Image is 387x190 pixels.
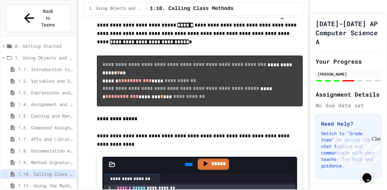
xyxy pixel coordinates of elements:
div: [PERSON_NAME] [318,71,379,77]
span: 1.10. Calling Class Methods [150,5,234,13]
span: 1.8. Documentation with Comments and Preconditions [18,147,74,154]
span: 1.11. Using the Math Class [18,182,74,189]
iframe: chat widget [333,136,381,164]
span: 1.7. APIs and Libraries [18,136,74,142]
div: Chat with us now!Close [3,3,45,41]
span: 1.10. Calling Class Methods [18,171,74,177]
span: 1. Using Objects and Methods [89,6,142,11]
iframe: chat widget [360,164,381,184]
span: 0: Getting Started [15,43,74,49]
div: No due date set [316,101,381,109]
span: Back to Teams [40,8,56,28]
span: 1. Using Objects and Methods [15,54,74,61]
span: 1.2. Variables and Data Types [18,78,74,84]
button: Back to Teams [6,5,71,32]
h1: [DATE]-[DATE] AP Computer Science A [316,19,381,46]
span: 1.3. Expressions and Output [New] [18,89,74,96]
h3: Need Help? [321,120,376,128]
span: 1.9. Method Signatures [18,159,74,166]
span: 1.1. Introduction to Algorithms, Programming, and Compilers [18,66,74,73]
h2: Your Progress [316,57,381,66]
span: / [145,6,147,11]
h2: Assignment Details [316,90,381,99]
span: 1.5. Casting and Ranges of Values [18,112,74,119]
p: Switch to "Grade View" to access the chat feature and communicate with your teacher for help and ... [321,130,376,169]
span: 1.4. Assignment and Input [18,101,74,108]
span: 1.6. Compound Assignment Operators [18,124,74,131]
